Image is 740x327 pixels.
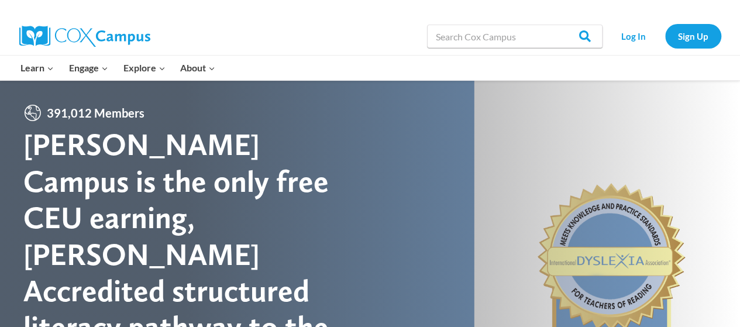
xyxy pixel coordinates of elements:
[608,24,659,48] a: Log In
[116,56,173,80] button: Child menu of Explore
[427,25,603,48] input: Search Cox Campus
[19,26,150,47] img: Cox Campus
[13,56,62,80] button: Child menu of Learn
[13,56,223,80] nav: Primary Navigation
[665,24,721,48] a: Sign Up
[608,24,721,48] nav: Secondary Navigation
[173,56,223,80] button: Child menu of About
[61,56,116,80] button: Child menu of Engage
[42,104,149,122] span: 391,012 Members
